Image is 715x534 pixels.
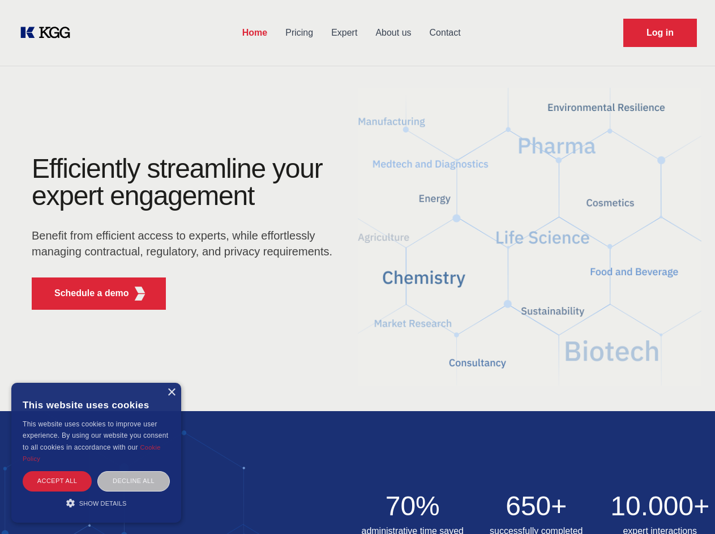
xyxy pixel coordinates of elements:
a: About us [366,18,420,48]
p: Benefit from efficient access to experts, while effortlessly managing contractual, regulatory, an... [32,228,340,259]
a: Home [233,18,276,48]
iframe: Chat Widget [658,480,715,534]
p: Schedule a demo [54,287,129,300]
span: Show details [79,500,127,507]
img: KGG Fifth Element RED [133,287,147,301]
h2: 650+ [481,493,592,520]
div: Accept all [23,471,92,491]
a: Pricing [276,18,322,48]
h1: Efficiently streamline your expert engagement [32,155,340,210]
span: This website uses cookies to improve user experience. By using our website you consent to all coo... [23,420,168,451]
div: Decline all [97,471,170,491]
a: Cookie Policy [23,444,161,462]
button: Schedule a demoKGG Fifth Element RED [32,277,166,310]
a: Expert [322,18,366,48]
a: Request Demo [623,19,697,47]
h2: 70% [358,493,468,520]
a: KOL Knowledge Platform: Talk to Key External Experts (KEE) [18,24,79,42]
div: Show details [23,497,170,509]
div: Close [167,388,175,397]
img: KGG Fifth Element RED [358,74,702,400]
a: Contact [421,18,470,48]
div: This website uses cookies [23,391,170,418]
